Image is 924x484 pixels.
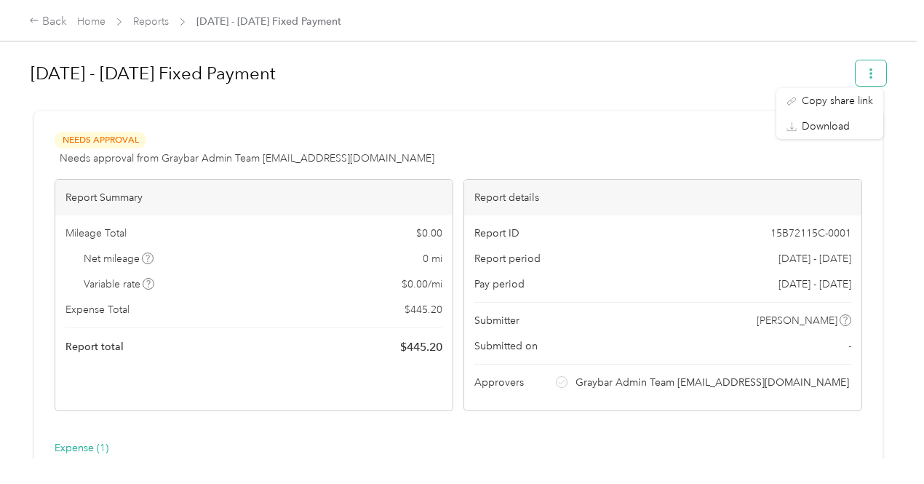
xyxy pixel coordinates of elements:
div: Back [29,13,67,31]
span: Pay period [474,277,525,292]
span: Download [802,119,850,134]
iframe: Everlance-gr Chat Button Frame [843,402,924,484]
a: Home [77,15,105,28]
span: Needs approval from Graybar Admin Team [EMAIL_ADDRESS][DOMAIN_NAME] [60,151,434,166]
span: Copy share link [802,93,873,108]
span: [DATE] - [DATE] Fixed Payment [196,14,341,29]
span: Approvers [474,375,524,390]
span: $ 0.00 / mi [402,277,442,292]
div: Expense (1) [55,440,108,456]
span: [PERSON_NAME] [757,313,837,328]
span: Net mileage [84,251,154,266]
span: [DATE] - [DATE] [778,277,851,292]
div: Report details [464,180,861,215]
span: 15B72115C-0001 [770,226,851,241]
div: Report Summary [55,180,453,215]
a: Reports [133,15,169,28]
span: Submitter [474,313,519,328]
span: Graybar Admin Team [EMAIL_ADDRESS][DOMAIN_NAME] [575,375,849,390]
span: $ 445.20 [405,302,442,317]
span: 0 mi [423,251,442,266]
span: Report ID [474,226,519,241]
span: Needs Approval [55,132,146,148]
span: [DATE] - [DATE] [778,251,851,266]
span: Variable rate [84,277,155,292]
span: Report period [474,251,541,266]
span: - [848,338,851,354]
span: $ 0.00 [416,226,442,241]
span: Report total [65,339,124,354]
span: $ 445.20 [400,338,442,356]
span: Mileage Total [65,226,127,241]
h1: Sep 1 - 30, 2025 Fixed Payment [31,56,845,91]
span: Submitted on [474,338,538,354]
span: Expense Total [65,302,130,317]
